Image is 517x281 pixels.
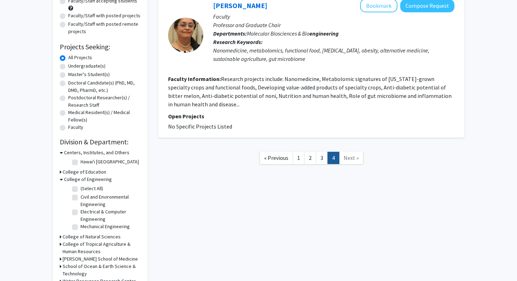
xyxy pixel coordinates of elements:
[213,30,247,37] b: Departments:
[60,138,141,146] h2: Division & Department:
[293,152,305,164] a: 1
[213,12,454,21] p: Faculty
[316,152,328,164] a: 3
[63,241,141,255] h3: College of Tropical Agriculture & Human Resources
[304,152,316,164] a: 2
[81,208,139,223] label: Electrical & Computer Engineering
[60,43,141,51] h2: Projects Seeking:
[63,168,106,176] h3: College of Education
[81,193,139,208] label: Civil and Environmental Engineering
[168,75,221,82] b: Faculty Information:
[68,94,141,109] label: Postdoctoral Researcher(s) / Research Staff
[64,176,112,183] h3: College of Engineering
[81,185,103,192] label: (Select All)
[68,54,92,61] label: All Projects
[260,152,293,164] a: Previous
[68,124,83,131] label: Faculty
[168,112,454,120] p: Open Projects
[309,30,339,37] b: engineering
[247,30,339,37] span: Molecular Biosciences & Bio
[68,20,141,35] label: Faculty/Staff with posted remote projects
[168,123,232,130] span: No Specific Projects Listed
[68,109,141,124] label: Medical Resident(s) / Medical Fellow(s)
[63,263,141,277] h3: School of Ocean & Earth Science & Technology
[68,62,106,70] label: Undergraduate(s)
[327,152,339,164] a: 4
[64,149,129,156] h3: Centers, Institutes, and Others
[213,21,454,29] p: Professor and Graduate Chair
[68,79,141,94] label: Doctoral Candidate(s) (PhD, MD, DMD, PharmD, etc.)
[213,46,454,63] div: Nanomedicine, metabolomics, functional food, [MEDICAL_DATA], obesity, alternative medicine, susta...
[68,71,110,78] label: Master's Student(s)
[213,38,263,45] b: Research Keywords:
[68,12,140,19] label: Faculty/Staff with posted projects
[63,233,121,241] h3: College of Natural Sciences
[264,154,288,161] span: « Previous
[81,158,139,166] label: Hawai'i [GEOGRAPHIC_DATA]
[213,1,267,10] a: [PERSON_NAME]
[5,249,30,276] iframe: Chat
[168,75,452,108] fg-read-more: Research projects include: Nanomedicine, Metabolomic signatures of [US_STATE]-grown specialty cro...
[344,154,359,161] span: Next »
[158,145,464,173] nav: Page navigation
[81,223,130,230] label: Mechanical Engineering
[339,152,363,164] a: Next Page
[63,255,138,263] h3: [PERSON_NAME] School of Medicine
